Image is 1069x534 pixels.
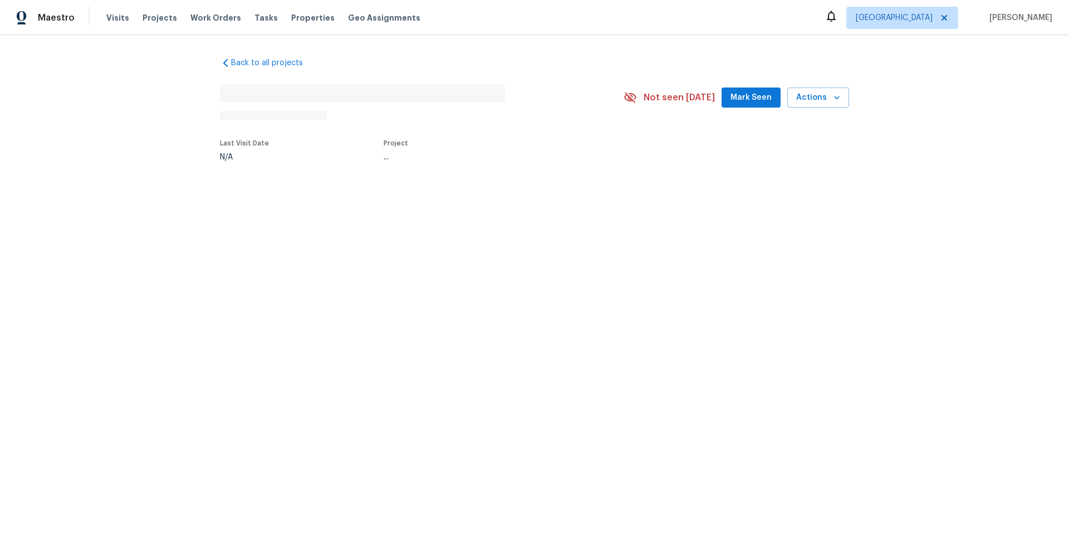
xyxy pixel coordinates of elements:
[856,12,933,23] span: [GEOGRAPHIC_DATA]
[220,153,269,161] div: N/A
[348,12,420,23] span: Geo Assignments
[384,153,597,161] div: ...
[143,12,177,23] span: Projects
[220,57,327,69] a: Back to all projects
[722,88,781,108] button: Mark Seen
[644,92,715,103] span: Not seen [DATE]
[291,12,335,23] span: Properties
[106,12,129,23] span: Visits
[985,12,1052,23] span: [PERSON_NAME]
[254,14,278,22] span: Tasks
[190,12,241,23] span: Work Orders
[220,140,269,147] span: Last Visit Date
[384,140,408,147] span: Project
[796,91,840,105] span: Actions
[787,88,849,108] button: Actions
[730,91,772,105] span: Mark Seen
[38,12,75,23] span: Maestro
